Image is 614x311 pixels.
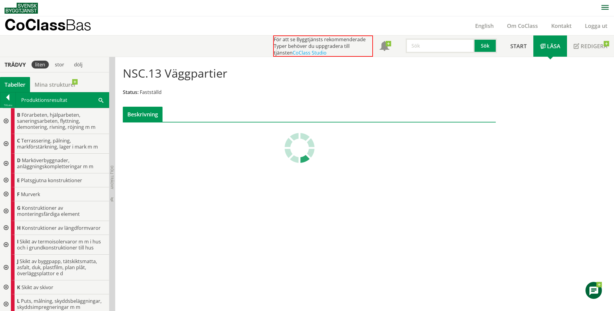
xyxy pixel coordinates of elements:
[17,137,98,150] span: Terrassering, pålning, markförstärkning, lager i mark m m
[17,225,21,231] span: H
[380,42,389,52] span: Notifikationer
[5,3,38,14] img: Svensk Byggtjänst
[17,284,20,291] span: K
[17,157,21,164] span: D
[30,77,81,92] a: Mina strukturer
[504,35,533,57] a: Start
[32,61,49,69] div: liten
[0,103,15,108] div: Tillbaka
[22,225,101,231] span: Konstruktioner av längdformvaror
[123,66,227,80] h1: NSC.13 Väggpartier
[547,42,560,50] span: Läsa
[284,133,315,163] img: Laddar
[475,38,497,53] button: Sök
[51,61,68,69] div: stor
[17,258,97,277] span: Skikt av byggpapp, tätskiktsmatta, asfalt, duk, plastfilm, plan plåt, överläggsplattor e d
[1,61,29,68] div: Trädvy
[17,177,20,184] span: E
[578,22,614,29] a: Logga ut
[17,298,102,310] span: Puts, målning, skyddsbeläggningar, skyddsimpregneringar m m
[109,166,115,189] span: Dölj trädvy
[500,22,545,29] a: Om CoClass
[17,112,20,118] span: B
[17,258,18,265] span: J
[123,89,139,95] span: Status:
[17,298,20,304] span: L
[17,157,93,170] span: Marköverbyggnader, anläggningskompletteringar m m
[5,21,91,28] p: CoClass
[468,22,500,29] a: English
[123,107,163,122] div: Beskrivning
[21,191,40,198] span: Murverk
[17,191,20,198] span: F
[545,22,578,29] a: Kontakt
[533,35,567,57] a: Läsa
[406,38,475,53] input: Sök
[70,61,86,69] div: dölj
[17,112,96,130] span: Förarbeten, hjälparbeten, saneringsarbeten, flyttning, demontering, rivning, röjning m m
[581,42,607,50] span: Redigera
[5,16,104,35] a: CoClassBas
[65,16,91,34] span: Bas
[567,35,614,57] a: Redigera
[17,238,101,251] span: Skikt av termoisolervaror m m i hus och i grundkonstruktioner till hus
[273,35,373,57] div: För att se Byggtjänsts rekommenderade Typer behöver du uppgradera till tjänsten
[16,92,109,108] div: Produktionsresultat
[17,205,21,211] span: G
[22,284,53,291] span: Skikt av skivor
[17,238,18,245] span: I
[17,205,80,217] span: Konstruktioner av monteringsfärdiga element
[99,97,103,103] span: Sök i tabellen
[21,177,82,184] span: Platsgjutna konstruktioner
[510,42,527,50] span: Start
[140,89,162,95] span: Fastställd
[17,137,20,144] span: C
[293,49,327,56] a: CoClass Studio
